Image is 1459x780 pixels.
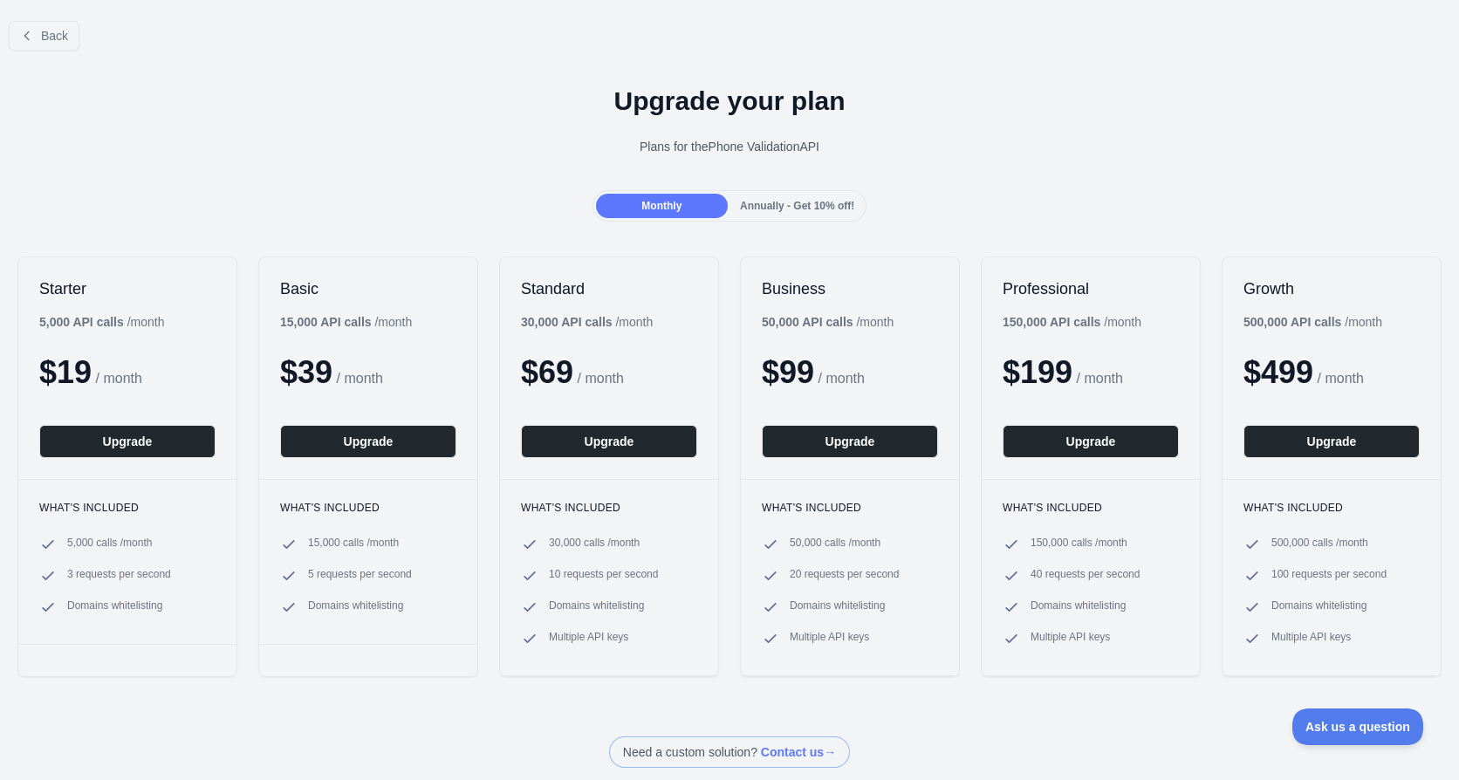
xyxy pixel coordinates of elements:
span: / month [819,371,865,386]
button: Upgrade [762,425,938,458]
span: $ 199 [1003,354,1072,390]
button: Upgrade [521,425,697,458]
span: $ 69 [521,354,573,390]
span: $ 99 [762,354,814,390]
span: / month [578,371,624,386]
button: Upgrade [1003,425,1179,458]
span: / month [1077,371,1123,386]
iframe: Toggle Customer Support [1292,708,1424,745]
